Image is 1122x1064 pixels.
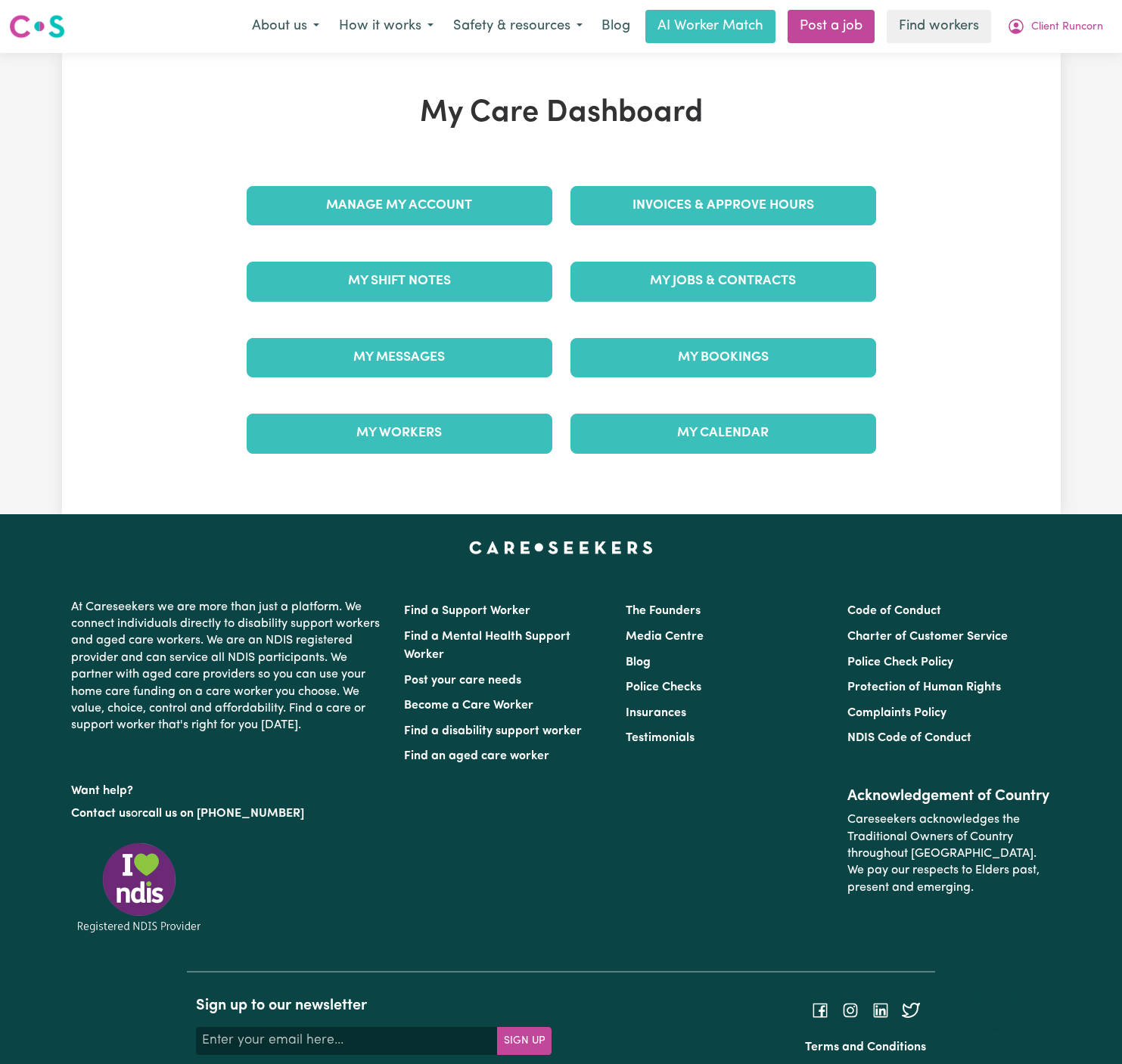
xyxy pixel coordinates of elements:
[9,9,65,44] a: Careseekers logo
[404,675,521,687] a: Post your care needs
[71,777,386,799] p: Want help?
[404,631,570,661] a: Find a Mental Health Support Worker
[902,1004,920,1016] a: Follow Careseekers on Twitter
[841,1004,859,1016] a: Follow Careseekers on Instagram
[9,13,65,40] img: Careseekers logo
[71,799,386,828] p: or
[847,605,941,617] a: Code of Conduct
[847,656,953,668] a: Police Check Policy
[247,414,552,453] a: My Workers
[570,262,876,301] a: My Jobs & Contracts
[626,681,701,693] a: Police Checks
[196,997,552,1015] h2: Sign up to our newsletter
[811,1004,829,1016] a: Follow Careseekers on Facebook
[247,262,552,301] a: My Shift Notes
[981,967,1011,997] iframe: Close message
[626,605,701,617] a: The Founders
[1031,19,1103,36] span: Client Runcorn
[570,414,876,453] a: My Calendar
[71,808,131,820] a: Contact us
[805,1041,926,1053] a: Terms and Conditions
[887,10,991,43] a: Find workers
[847,787,1051,805] h2: Acknowledgement of Country
[247,186,552,225] a: Manage My Account
[788,10,875,43] a: Post a job
[570,338,876,377] a: My Bookings
[847,805,1051,902] p: Careseekers acknowledges the Traditional Owners of Country throughout [GEOGRAPHIC_DATA]. We pay o...
[443,11,592,42] button: Safety & resources
[626,631,704,643] a: Media Centre
[497,1027,552,1054] button: Subscribe
[404,605,530,617] a: Find a Support Worker
[626,656,651,668] a: Blog
[196,1027,498,1054] input: Enter your email here...
[404,700,533,712] a: Become a Care Worker
[872,1004,890,1016] a: Follow Careseekers on LinkedIn
[847,681,1001,693] a: Protection of Human Rights
[71,840,207,935] img: Registered NDIS provider
[142,808,304,820] a: call us on [PHONE_NUMBER]
[238,95,885,132] h1: My Care Dashboard
[570,186,876,225] a: Invoices & Approve Hours
[71,593,386,740] p: At Careseekers we are more than just a platform. We connect individuals directly to disability su...
[626,707,686,719] a: Insurances
[404,725,582,737] a: Find a disability support worker
[242,11,329,42] button: About us
[592,10,639,43] a: Blog
[329,11,443,42] button: How it works
[847,631,1008,643] a: Charter of Customer Service
[404,750,549,762] a: Find an aged care worker
[847,707,946,719] a: Complaints Policy
[645,10,775,43] a: AI Worker Match
[997,11,1113,42] button: My Account
[626,732,695,744] a: Testimonials
[847,732,971,744] a: NDIS Code of Conduct
[247,338,552,377] a: My Messages
[469,541,653,554] a: Careseekers home page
